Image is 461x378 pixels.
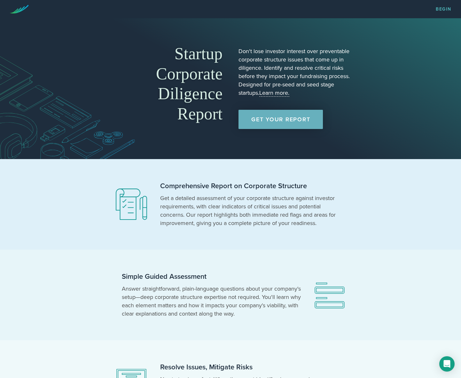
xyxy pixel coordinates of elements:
[160,363,339,372] h2: Resolve Issues, Mitigate Risks
[238,47,352,97] p: Don't lose investor interest over preventable corporate structure issues that come up in diligenc...
[238,110,323,129] a: Get Your Report
[160,194,339,227] p: Get a detailed assessment of your corporate structure against investor requirements, with clear i...
[259,89,289,97] a: Learn more.
[122,272,301,281] h2: Simple Guided Assessment
[439,356,455,372] div: Open Intercom Messenger
[160,181,339,191] h2: Comprehensive Report on Corporate Structure
[109,44,223,124] h1: Startup Corporate Diligence Report
[122,285,301,318] p: Answer straightforward, plain-language questions about your company's setup—deep corporate struct...
[436,7,451,12] a: Begin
